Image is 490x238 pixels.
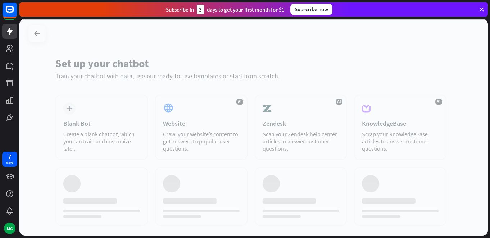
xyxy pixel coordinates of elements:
[6,160,13,165] div: days
[197,5,204,14] div: 3
[166,5,285,14] div: Subscribe in days to get your first month for $1
[4,223,15,234] div: MG
[2,152,17,167] a: 7 days
[290,4,332,15] div: Subscribe now
[8,154,12,160] div: 7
